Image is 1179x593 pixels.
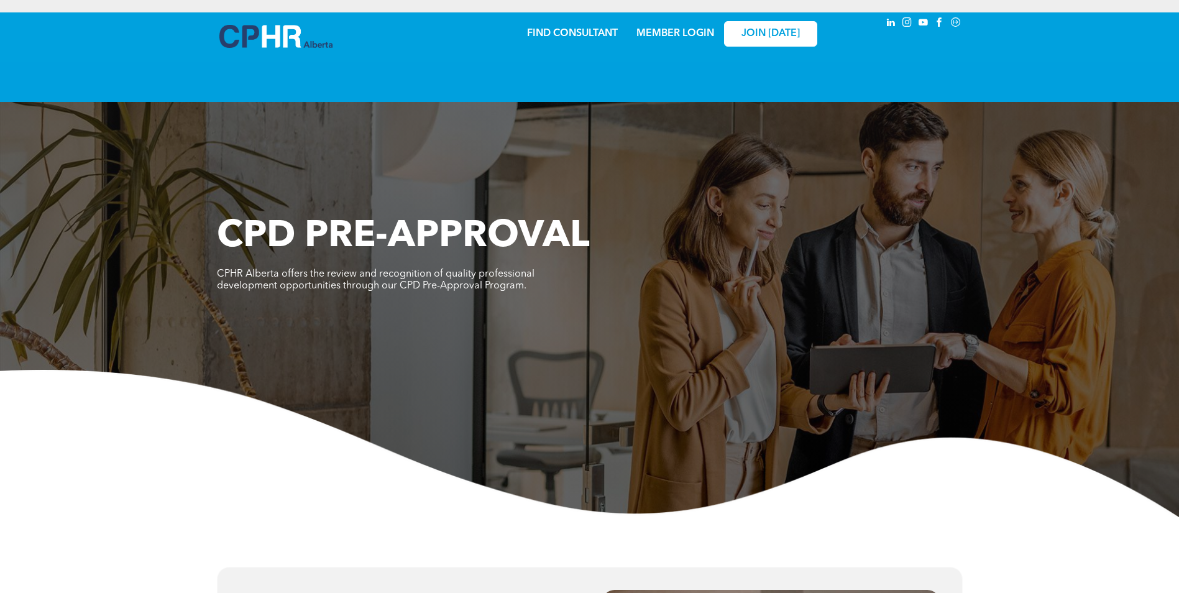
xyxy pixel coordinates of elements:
span: CPD PRE-APPROVAL [217,218,590,255]
a: MEMBER LOGIN [636,29,714,39]
a: facebook [933,16,947,32]
a: youtube [917,16,930,32]
a: Social network [949,16,963,32]
a: instagram [901,16,914,32]
a: linkedin [884,16,898,32]
span: JOIN [DATE] [741,28,800,40]
a: FIND CONSULTANT [527,29,618,39]
img: A blue and white logo for cp alberta [219,25,333,48]
a: JOIN [DATE] [724,21,817,47]
span: CPHR Alberta offers the review and recognition of quality professional development opportunities ... [217,269,534,291]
